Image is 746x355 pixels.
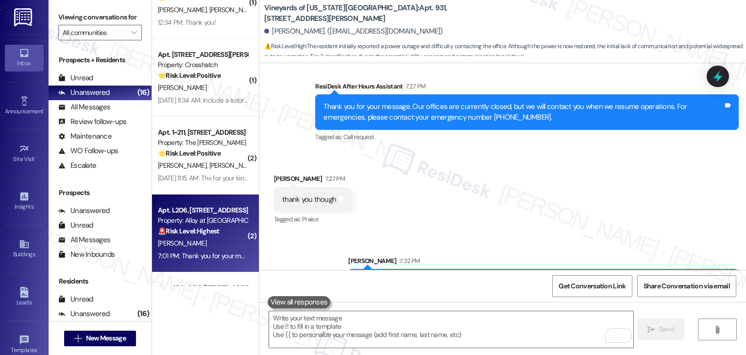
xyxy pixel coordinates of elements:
[58,10,142,25] label: Viewing conversations for
[315,130,739,144] div: Tagged as:
[323,102,723,123] div: Thank you for your message. Our offices are currently closed, but we will contact you when we res...
[403,81,425,91] div: 7:27 PM
[158,149,220,158] strong: 🌟 Risk Level: Positive
[43,106,45,113] span: •
[315,81,739,95] div: ResiDesk After Hours Assistant
[637,275,736,297] button: Share Conversation via email
[637,319,684,340] button: Send
[158,127,248,138] div: Apt. 1~211, [STREET_ADDRESS]
[397,256,420,266] div: 7:32 PM
[158,174,488,182] div: [DATE] 11:15 AM: Thx for your kindness I really appreciate you, if I need I'll contact you. have ...
[58,309,110,319] div: Unanswered
[158,83,206,92] span: [PERSON_NAME]
[49,55,152,65] div: Prospects + Residents
[34,202,35,209] span: •
[58,131,112,142] div: Maintenance
[5,45,44,71] a: Inbox
[5,141,44,167] a: Site Visit •
[131,29,136,36] i: 
[5,188,44,214] a: Insights •
[158,18,216,27] div: 12:34 PM: Thank you!
[269,311,633,348] textarea: To enrich screen reader interactions, please activate Accessibility in Grammarly extension settings
[5,236,44,262] a: Buildings
[58,88,110,98] div: Unanswered
[158,227,220,235] strong: 🚨 Risk Level: Highest
[58,249,115,260] div: New Inbounds
[264,26,443,36] div: [PERSON_NAME]. ([EMAIL_ADDRESS][DOMAIN_NAME])
[14,8,34,26] img: ResiDesk Logo
[158,71,220,80] strong: 🌟 Risk Level: Positive
[58,235,110,245] div: All Messages
[58,117,126,127] div: Review follow-ups
[158,60,248,70] div: Property: Crosshatch
[343,133,374,141] span: Call request
[274,212,352,226] div: Tagged as:
[63,25,126,40] input: All communities
[158,50,248,60] div: Apt. [STREET_ADDRESS][PERSON_NAME]
[49,276,152,286] div: Residents
[158,161,209,170] span: [PERSON_NAME]
[49,188,152,198] div: Prospects
[209,5,258,14] span: [PERSON_NAME]
[158,205,248,215] div: Apt. L206, [STREET_ADDRESS]
[58,73,93,83] div: Unread
[322,174,345,184] div: 7:27 PM
[74,335,82,342] i: 
[37,345,39,352] span: •
[158,215,248,226] div: Property: Alloy at [GEOGRAPHIC_DATA]
[552,275,632,297] button: Get Conversation Link
[559,281,626,291] span: Get Conversation Link
[659,324,674,335] span: Send
[35,154,36,161] span: •
[5,284,44,310] a: Leads
[135,85,152,100] div: (16)
[644,281,730,291] span: Share Conversation via email
[86,333,126,343] span: New Message
[282,195,336,205] div: thank you though
[158,5,209,14] span: [PERSON_NAME]
[58,160,96,171] div: Escalate
[158,239,206,248] span: [PERSON_NAME]
[58,146,118,156] div: WO Follow-ups
[302,215,318,223] span: Praise
[264,41,746,62] span: : The resident initially reported a power outage and difficulty contacting the office. Although t...
[274,174,352,187] div: [PERSON_NAME]
[64,331,136,346] button: New Message
[348,256,739,269] div: [PERSON_NAME]
[264,42,306,50] strong: ⚠️ Risk Level: High
[158,138,248,148] div: Property: The [PERSON_NAME]
[58,220,93,231] div: Unread
[158,283,248,293] div: Apt. 204~0318, [STREET_ADDRESS]
[58,102,110,112] div: All Messages
[135,306,152,321] div: (16)
[713,326,721,334] i: 
[264,3,458,24] b: Vineyards of [US_STATE][GEOGRAPHIC_DATA]: Apt. 931, [STREET_ADDRESS][PERSON_NAME]
[58,206,110,216] div: Unanswered
[647,326,655,334] i: 
[158,251,713,260] div: 7:01 PM: Thank you for your message. Our offices are currently closed, but we will contact you wh...
[58,294,93,304] div: Unread
[209,161,258,170] span: [PERSON_NAME]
